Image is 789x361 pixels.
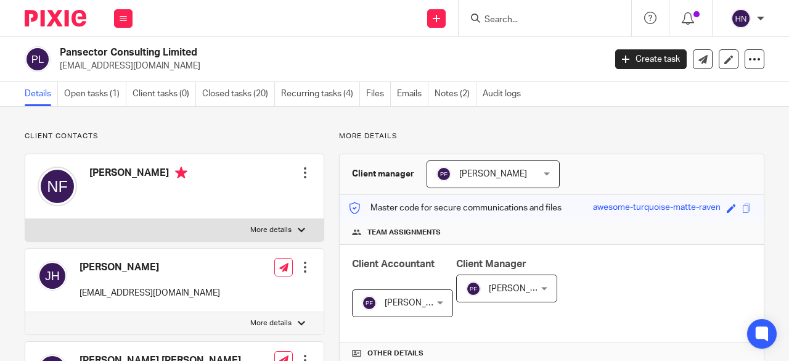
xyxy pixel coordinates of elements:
input: Search [483,15,594,26]
span: [PERSON_NAME] [459,170,527,178]
img: svg%3E [436,167,451,181]
a: Files [366,82,391,106]
img: svg%3E [466,281,481,296]
a: Notes (2) [435,82,476,106]
a: Open tasks (1) [64,82,126,106]
p: More details [250,225,292,235]
img: svg%3E [38,167,77,206]
span: Client Manager [456,259,526,269]
h2: Pansector Consulting Limited [60,46,489,59]
p: Master code for secure communications and files [349,202,562,214]
a: Closed tasks (20) [202,82,275,106]
a: Details [25,82,58,106]
h3: Client manager [352,168,414,180]
h4: [PERSON_NAME] [80,261,220,274]
p: More details [339,131,764,141]
span: Client Accountant [352,259,435,269]
h4: [PERSON_NAME] [89,167,187,182]
img: svg%3E [362,296,377,310]
p: [EMAIL_ADDRESS][DOMAIN_NAME] [60,60,597,72]
a: Recurring tasks (4) [281,82,360,106]
p: [EMAIL_ADDRESS][DOMAIN_NAME] [80,287,220,299]
span: [PERSON_NAME] [385,299,452,307]
div: awesome-turquoise-matte-raven [593,201,721,215]
a: Emails [397,82,428,106]
img: Pixie [25,10,86,27]
span: Team assignments [367,228,441,238]
img: svg%3E [25,46,51,72]
a: Client tasks (0) [133,82,196,106]
span: Other details [367,349,423,359]
i: Primary [175,167,187,179]
img: svg%3E [731,9,751,28]
span: [PERSON_NAME] [489,284,557,293]
a: Create task [615,49,687,69]
img: svg%3E [38,261,67,291]
p: More details [250,318,292,328]
a: Audit logs [483,82,527,106]
p: Client contacts [25,131,324,141]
